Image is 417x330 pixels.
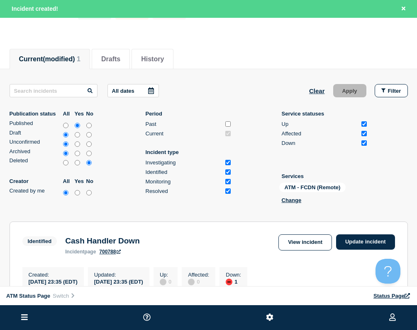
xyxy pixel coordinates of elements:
[225,131,231,136] input: Current
[188,278,209,285] div: 0
[75,149,80,158] input: yes
[29,272,78,278] p: Created :
[10,139,96,148] div: unconfirmed
[29,278,78,285] div: [DATE] 23:35 (EDT)
[146,121,222,127] div: Past
[309,84,325,97] button: Clear
[10,120,61,126] div: Published
[86,111,96,117] label: No
[86,149,92,158] input: no
[63,149,68,158] input: all
[75,189,80,197] input: yes
[188,272,209,278] p: Affected :
[282,197,302,203] button: Change
[282,130,358,137] div: Affected
[373,293,411,299] a: Status Page
[75,131,80,139] input: yes
[75,121,80,130] input: yes
[10,84,98,97] input: Search incidents
[112,88,134,94] p: All dates
[75,159,80,167] input: yes
[146,169,222,175] div: Identified
[225,121,231,127] input: Past
[282,173,368,179] p: Services
[65,249,96,255] p: page
[10,157,96,167] div: deleted
[86,159,92,167] input: no
[86,189,92,197] input: no
[75,178,84,184] label: Yes
[10,148,61,154] div: Archived
[107,84,159,97] button: All dates
[226,278,241,285] div: 1
[141,55,164,63] button: History
[398,4,409,14] button: Close banner
[63,178,73,184] label: All
[225,160,231,165] input: Investigating
[63,131,68,139] input: all
[10,139,61,145] div: Unconfirmed
[375,84,408,97] button: Filter
[333,84,366,97] button: Apply
[225,188,231,194] input: Resolved
[86,178,96,184] label: No
[94,278,143,285] div: [DATE] 23:35 (EDT)
[160,279,166,285] div: disabled
[63,140,68,148] input: all
[10,130,96,139] div: draft
[376,259,400,284] iframe: Help Scout Beacon - Open
[146,149,232,155] p: Incident type
[99,249,121,255] a: 700788
[361,131,367,136] input: Affected
[278,234,332,251] a: View incident
[146,111,232,117] p: Period
[146,159,222,166] div: Investigating
[63,111,73,117] label: All
[226,272,241,278] p: Down :
[75,140,80,148] input: yes
[10,148,96,158] div: archived
[10,188,61,194] div: Created by me
[336,234,395,250] a: Update incident
[12,5,58,12] span: Incident created!
[10,120,96,130] div: published
[75,111,84,117] label: Yes
[94,272,143,278] p: Updated :
[160,272,171,278] p: Up :
[361,121,367,127] input: Up
[10,130,61,136] div: Draft
[86,131,92,139] input: no
[226,279,232,285] div: down
[10,157,61,164] div: Deleted
[146,188,222,194] div: Resolved
[43,55,75,63] span: (modified)
[22,236,57,246] span: Identified
[282,140,358,146] div: Down
[65,249,84,255] span: incident
[225,179,231,184] input: Monitoring
[50,292,78,299] button: Switch
[86,140,92,148] input: no
[146,178,222,185] div: Monitoring
[86,121,92,130] input: no
[63,159,68,167] input: all
[19,55,80,63] button: Current(modified) 1
[188,279,195,285] div: disabled
[65,236,139,246] h3: Cash Handler Down
[388,88,401,94] span: Filter
[279,183,346,192] span: ATM - FCDN (Remote)
[6,293,50,299] span: ATM Status Page
[146,130,222,137] div: Current
[10,178,61,184] p: Creator
[10,111,61,117] p: Publication status
[10,188,96,197] div: createdByMe
[225,169,231,175] input: Identified
[361,140,367,146] input: Down
[63,189,68,197] input: all
[282,111,368,117] p: Service statuses
[282,121,358,127] div: Up
[101,55,120,63] button: Drafts
[160,278,171,285] div: 0
[77,55,80,63] span: 1
[63,121,68,130] input: all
